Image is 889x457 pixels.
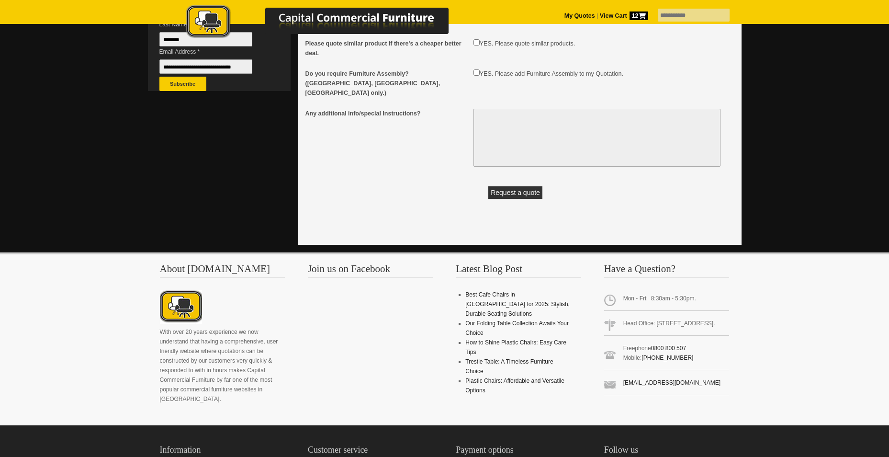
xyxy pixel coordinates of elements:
[159,47,267,57] span: Email Address *
[159,77,206,91] button: Subscribe
[598,12,648,19] a: View Cart12
[473,109,720,167] textarea: Any additional info/special Instructions?
[159,20,267,29] span: Last Name *
[308,290,432,395] iframe: fb:page Facebook Social Plugin
[623,379,720,386] a: [EMAIL_ADDRESS][DOMAIN_NAME]
[305,39,469,58] span: Please quote similar product if there's a cheaper better deal.
[160,5,495,43] a: Capital Commercial Furniture Logo
[160,327,285,404] p: With over 20 years experience we now understand that having a comprehensive, user friendly websit...
[604,340,730,370] span: Freephone Mobile:
[630,11,648,20] span: 12
[651,345,686,352] a: 0800 800 507
[480,40,575,47] label: YES. Please quote similar products.
[604,315,730,336] span: Head Office: [STREET_ADDRESS].
[600,12,648,19] strong: View Cart
[465,320,569,336] a: Our Folding Table Collection Awaits Your Choice
[160,264,285,278] h3: About [DOMAIN_NAME]
[473,69,480,76] input: Do you require Furniture Assembly? (Auckland, Wellington, Christchurch only.)
[488,186,542,199] button: Request a quote
[305,109,469,118] span: Any additional info/special Instructions?
[160,5,495,40] img: Capital Commercial Furniture Logo
[456,264,581,278] h3: Latest Blog Post
[308,264,433,278] h3: Join us on Facebook
[159,32,252,46] input: Last Name *
[604,264,730,278] h3: Have a Question?
[465,339,566,355] a: How to Shine Plastic Chairs: Easy Care Tips
[159,59,252,74] input: Email Address *
[160,290,202,324] img: About CCFNZ Logo
[564,12,595,19] a: My Quotes
[465,358,553,375] a: Trestle Table: A Timeless Furniture Choice
[465,377,564,394] a: Plastic Chairs: Affordable and Versatile Options
[305,69,469,98] span: Do you require Furniture Assembly? ([GEOGRAPHIC_DATA], [GEOGRAPHIC_DATA], [GEOGRAPHIC_DATA] only.)
[604,290,730,311] span: Mon - Fri: 8:30am - 5:30pm.
[480,70,623,77] label: YES. Please add Furniture Assembly to my Quotation.
[465,291,570,317] a: Best Cafe Chairs in [GEOGRAPHIC_DATA] for 2025: Stylish, Durable Seating Solutions
[641,354,693,361] a: [PHONE_NUMBER]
